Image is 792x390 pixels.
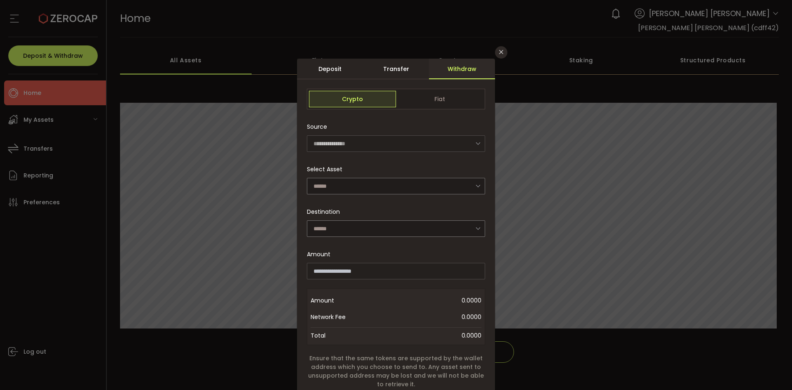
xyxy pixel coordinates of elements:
[363,59,429,79] div: Transfer
[297,59,363,79] div: Deposit
[377,309,481,325] span: 0.0000
[309,91,396,107] span: Crypto
[311,309,377,325] span: Network Fee
[462,330,481,341] span: 0.0000
[495,46,507,59] button: Close
[311,292,377,309] span: Amount
[307,118,327,135] span: Source
[696,301,792,390] iframe: Chat Widget
[311,330,325,341] span: Total
[307,250,330,259] span: Amount
[307,165,347,173] label: Select Asset
[429,59,495,79] div: Withdraw
[307,354,485,389] span: Ensure that the same tokens are supported by the wallet address which you choose to send to. Any ...
[396,91,483,107] span: Fiat
[377,292,481,309] span: 0.0000
[307,208,340,216] span: Destination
